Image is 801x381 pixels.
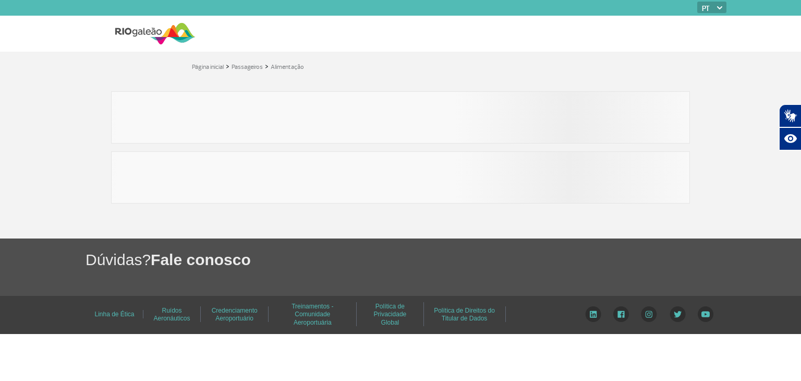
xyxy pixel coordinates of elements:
[779,104,801,150] div: Plugin de acessibilidade da Hand Talk.
[212,303,258,326] a: Credenciamento Aeroportuário
[151,251,251,268] span: Fale conosco
[94,307,134,322] a: Linha de Ética
[192,63,224,71] a: Página inicial
[153,303,190,326] a: Ruídos Aeronáuticos
[86,249,801,270] h1: Dúvidas?
[292,299,333,330] a: Treinamentos - Comunidade Aeroportuária
[374,299,407,330] a: Política de Privacidade Global
[779,127,801,150] button: Abrir recursos assistivos.
[232,63,263,71] a: Passageiros
[779,104,801,127] button: Abrir tradutor de língua de sinais.
[641,306,657,322] img: Instagram
[585,306,601,322] img: LinkedIn
[613,306,629,322] img: Facebook
[271,63,304,71] a: Alimentação
[265,60,269,72] a: >
[670,306,686,322] img: Twitter
[434,303,495,326] a: Política de Direitos do Titular de Dados
[226,60,229,72] a: >
[698,306,713,322] img: YouTube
